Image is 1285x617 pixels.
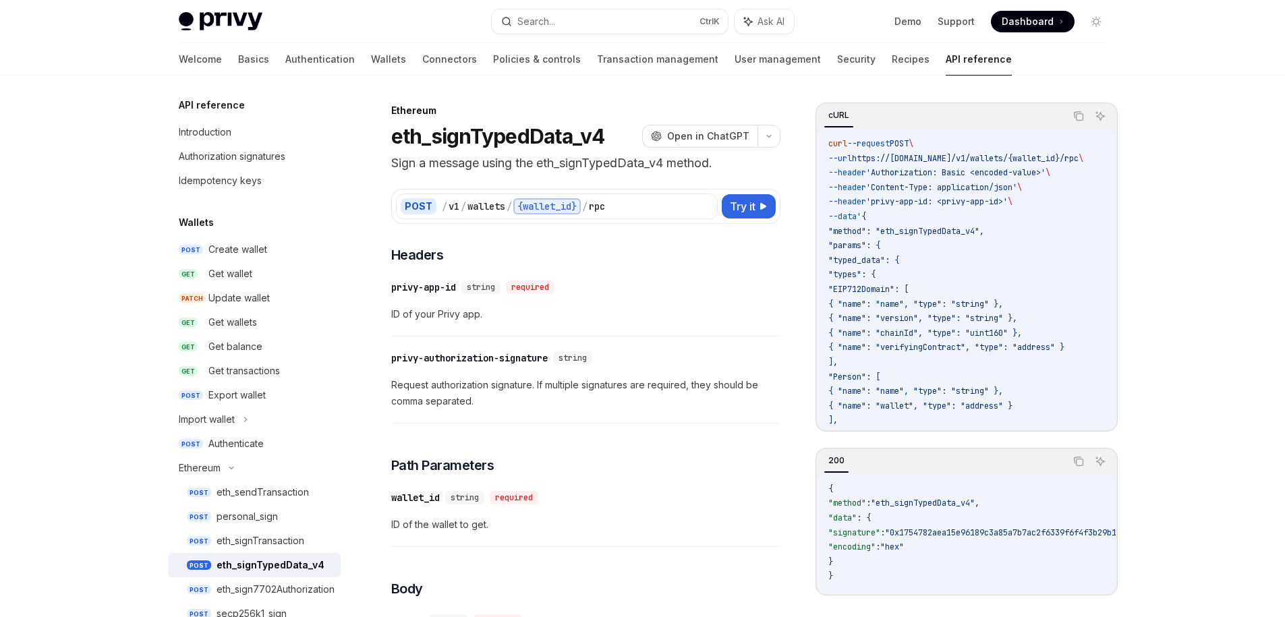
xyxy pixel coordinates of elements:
span: "typed_data": { [828,255,899,266]
button: Try it [722,194,776,218]
span: "data" [828,512,857,523]
button: Search...CtrlK [492,9,728,34]
div: Authenticate [208,436,264,452]
a: POSTAuthenticate [168,432,341,456]
span: { "name": "verifyingContract", "type": "address" } [828,342,1064,353]
span: POST [179,390,203,401]
button: Copy the contents from the code block [1070,452,1087,470]
button: Toggle dark mode [1085,11,1107,32]
div: cURL [824,107,853,123]
span: { "name": "name", "type": "string" }, [828,299,1003,310]
span: --header [828,167,866,178]
a: Policies & controls [493,43,581,76]
a: POSTeth_sign7702Authorization [168,577,341,601]
span: https://[DOMAIN_NAME]/v1/wallets/{wallet_id}/rpc [852,153,1079,164]
a: Welcome [179,43,222,76]
div: Get transactions [208,363,280,379]
h5: Wallets [179,214,214,231]
span: \ [1017,182,1022,193]
a: POSTpersonal_sign [168,504,341,529]
span: } [828,570,833,581]
a: Authentication [285,43,355,76]
div: Ethereum [179,460,221,476]
span: : [876,541,880,552]
span: POST [187,560,211,570]
div: privy-authorization-signature [391,351,548,365]
a: Connectors [422,43,477,76]
span: --request [847,138,890,149]
button: Open in ChatGPT [642,125,758,148]
a: Support [938,15,975,28]
span: POST [179,439,203,449]
span: 'Content-Type: application/json' [866,182,1017,193]
a: Introduction [168,120,341,144]
span: ID of the wallet to get. [391,517,780,533]
div: Create wallet [208,241,267,258]
div: personal_sign [217,508,278,525]
span: "hex" [880,541,904,552]
div: Update wallet [208,290,270,306]
a: POSTCreate wallet [168,237,341,262]
span: ID of your Privy app. [391,306,780,322]
a: GETGet transactions [168,359,341,383]
span: { "name": "chainId", "type": "uint160" }, [828,328,1022,339]
span: Ask AI [758,15,784,28]
span: "method": "eth_signTypedData_v4", [828,226,984,237]
a: Recipes [892,43,930,76]
span: POST [890,138,909,149]
span: --header [828,196,866,207]
span: Ctrl K [699,16,720,27]
span: curl [828,138,847,149]
div: Search... [517,13,555,30]
span: '{ [857,211,866,222]
a: POSTeth_sendTransaction [168,480,341,504]
div: Get wallet [208,266,252,282]
div: v1 [449,200,459,213]
div: required [506,281,554,294]
span: --header [828,182,866,193]
span: \ [1079,153,1083,164]
span: { "name": "version", "type": "string" }, [828,313,1017,324]
a: Dashboard [991,11,1075,32]
a: GETGet wallet [168,262,341,286]
span: "encoding" [828,541,876,552]
a: Authorization signatures [168,144,341,169]
a: Idempotency keys [168,169,341,193]
span: \ [909,138,913,149]
span: GET [179,269,198,279]
button: Copy the contents from the code block [1070,107,1087,125]
a: Demo [894,15,921,28]
span: "params": { [828,240,880,251]
span: string [451,492,479,503]
a: Transaction management [597,43,718,76]
span: ], [828,357,838,368]
img: light logo [179,12,262,31]
div: Import wallet [179,411,235,428]
p: Sign a message using the eth_signTypedData_v4 method. [391,154,780,173]
span: ], [828,415,838,425]
div: privy-app-id [391,281,456,294]
div: eth_sendTransaction [217,484,309,500]
span: POST [179,245,203,255]
span: "signature" [828,527,880,538]
div: Export wallet [208,387,266,403]
div: eth_signTransaction [217,533,304,549]
span: "method" [828,498,866,508]
div: POST [401,198,436,214]
div: Idempotency keys [179,173,262,189]
span: { "name": "name", "type": "string" }, [828,386,1003,396]
span: Dashboard [1002,15,1054,28]
span: --url [828,153,852,164]
a: GETGet balance [168,334,341,359]
span: : [866,498,871,508]
span: 'privy-app-id: <privy-app-id>' [866,196,1008,207]
span: { [828,483,833,494]
span: \ [1008,196,1012,207]
span: \ [1046,167,1050,178]
a: User management [735,43,821,76]
span: { "name": "wallet", "type": "address" } [828,401,1012,411]
div: / [507,200,512,213]
span: Body [391,579,423,598]
a: Basics [238,43,269,76]
div: wallets [467,200,505,213]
